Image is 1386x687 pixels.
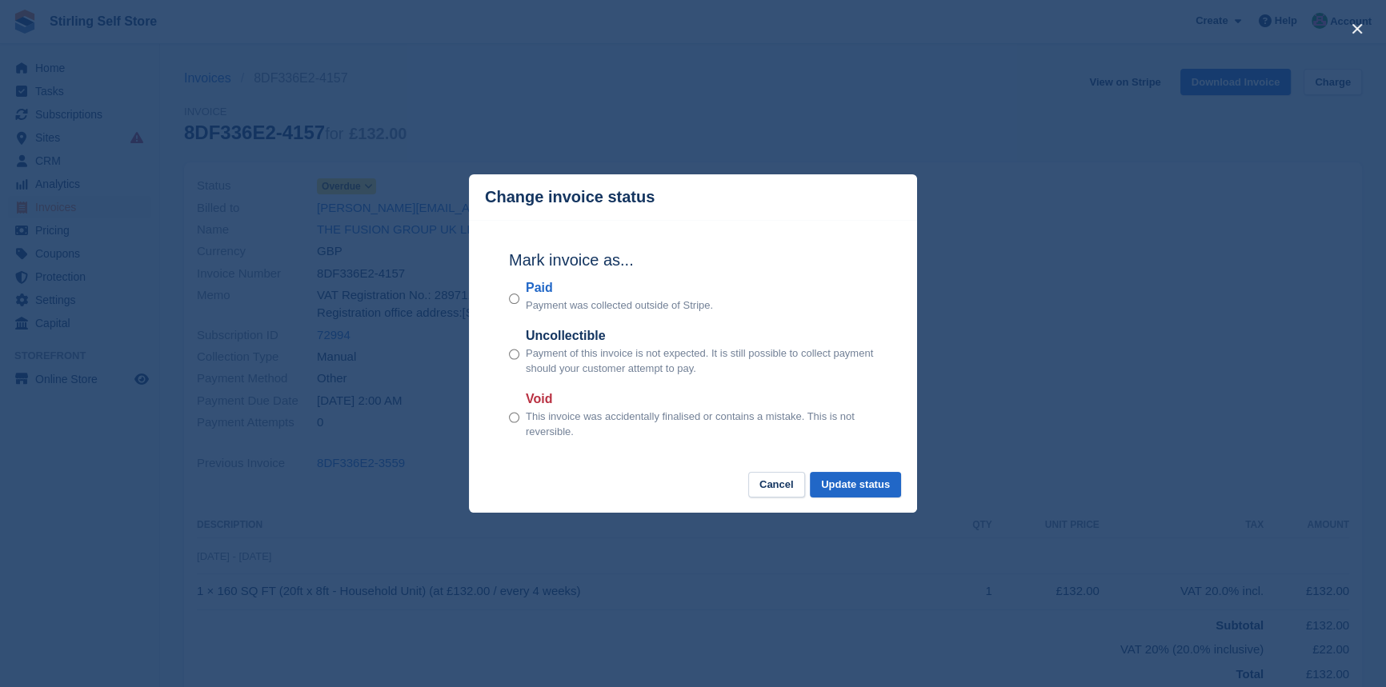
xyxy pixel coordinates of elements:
p: Payment was collected outside of Stripe. [526,298,713,314]
label: Void [526,389,877,409]
button: close [1344,16,1370,42]
p: Payment of this invoice is not expected. It is still possible to collect payment should your cust... [526,345,877,377]
button: Cancel [748,472,805,498]
label: Paid [526,278,713,298]
h2: Mark invoice as... [509,248,877,272]
label: Uncollectible [526,326,877,345]
p: This invoice was accidentally finalised or contains a mistake. This is not reversible. [526,409,877,440]
p: Change invoice status [485,188,655,206]
button: Update status [810,472,901,498]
